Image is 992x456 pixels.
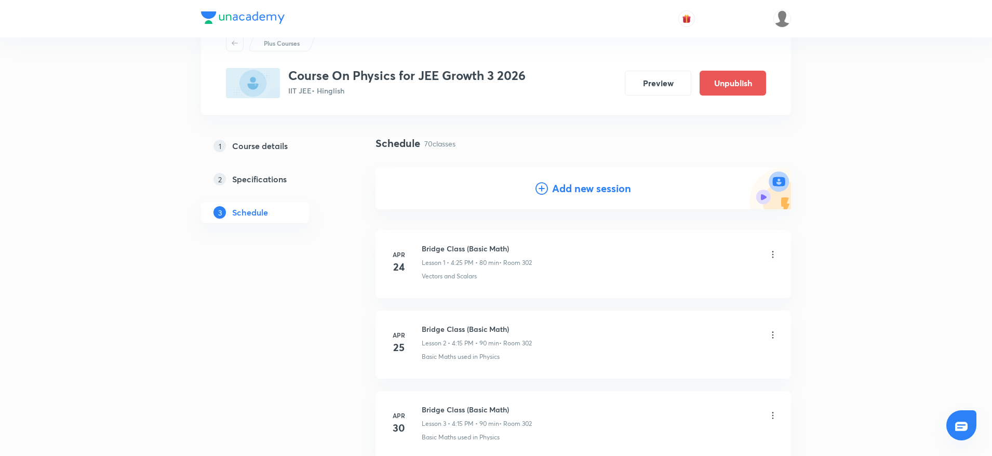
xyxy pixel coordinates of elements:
[201,169,342,190] a: 2Specifications
[552,181,631,196] h4: Add new session
[625,71,691,96] button: Preview
[422,339,499,348] p: Lesson 2 • 4:15 PM • 90 min
[682,14,691,23] img: avatar
[422,352,500,361] p: Basic Maths used in Physics
[226,68,280,98] img: 983F233E-13D7-427E-B884-69ADF8A2DAEE_plus.png
[388,330,409,340] h6: Apr
[424,138,455,149] p: 70 classes
[213,206,226,219] p: 3
[213,173,226,185] p: 2
[422,433,500,442] p: Basic Maths used in Physics
[773,10,791,28] img: Ankit Porwal
[749,168,791,209] img: Add
[232,140,288,152] h5: Course details
[422,272,477,281] p: Vectors and Scalars
[678,10,695,27] button: avatar
[232,173,287,185] h5: Specifications
[201,11,285,24] img: Company Logo
[288,85,526,96] p: IIT JEE • Hinglish
[288,68,526,83] h3: Course On Physics for JEE Growth 3 2026
[422,324,532,334] h6: Bridge Class (Basic Math)
[388,250,409,259] h6: Apr
[201,11,285,26] a: Company Logo
[422,419,499,428] p: Lesson 3 • 4:15 PM • 90 min
[388,411,409,420] h6: Apr
[499,258,532,267] p: • Room 302
[499,419,532,428] p: • Room 302
[388,420,409,436] h4: 30
[422,258,499,267] p: Lesson 1 • 4:25 PM • 80 min
[201,136,342,156] a: 1Course details
[388,259,409,275] h4: 24
[388,340,409,355] h4: 25
[376,136,420,151] h4: Schedule
[422,243,532,254] h6: Bridge Class (Basic Math)
[422,404,532,415] h6: Bridge Class (Basic Math)
[213,140,226,152] p: 1
[499,339,532,348] p: • Room 302
[700,71,766,96] button: Unpublish
[264,38,300,48] p: Plus Courses
[232,206,268,219] h5: Schedule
